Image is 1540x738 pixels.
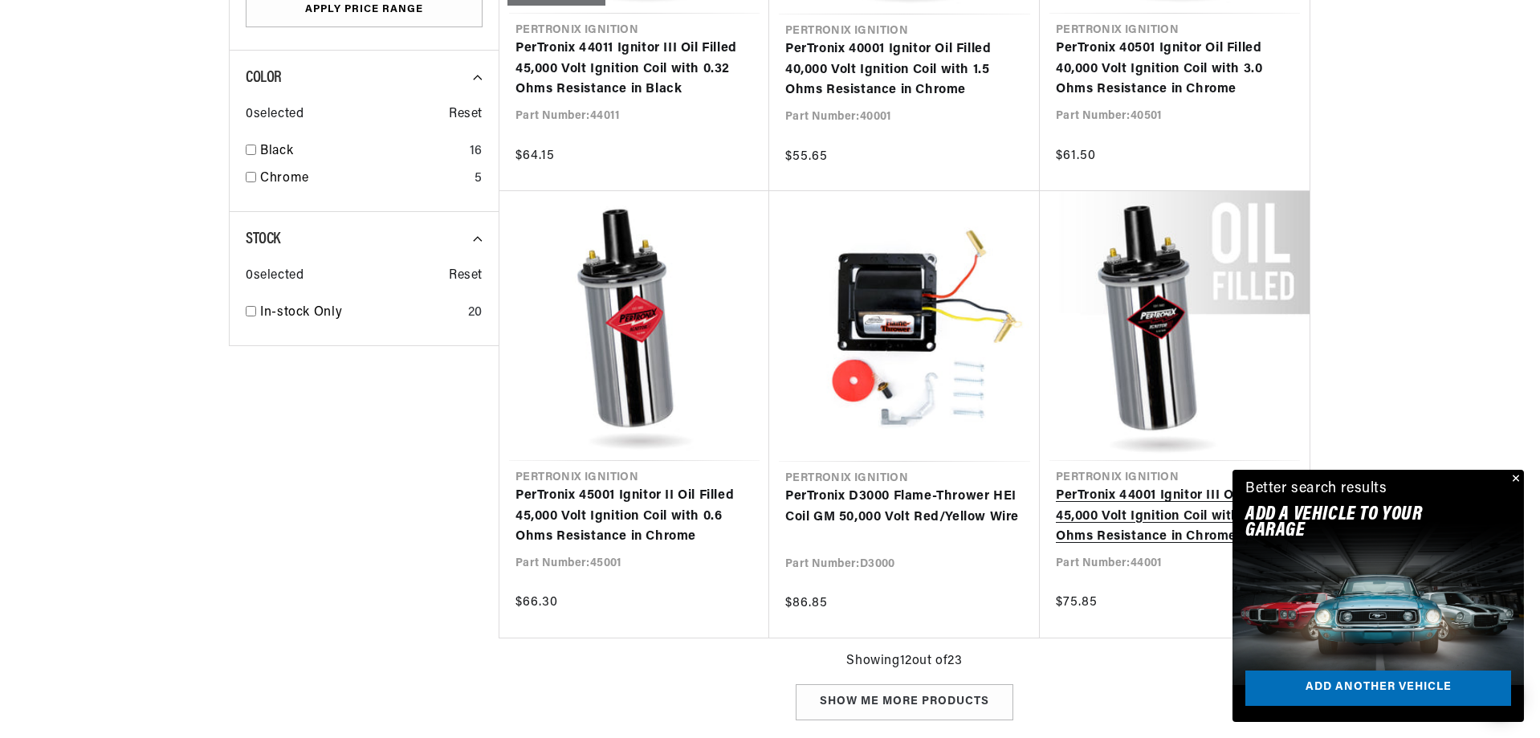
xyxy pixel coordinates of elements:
span: Showing 12 out of 23 [846,651,962,672]
a: PerTronix 44001 Ignitor III Oil Filled 45,000 Volt Ignition Coil with 0.32 Ohms Resistance in Chrome [1056,486,1294,548]
span: Reset [449,266,483,287]
span: 0 selected [246,104,304,125]
a: PerTronix 44011 Ignitor III Oil Filled 45,000 Volt Ignition Coil with 0.32 Ohms Resistance in Black [515,39,753,100]
span: Color [246,70,282,86]
span: 0 selected [246,266,304,287]
a: PerTronix 40501 Ignitor Oil Filled 40,000 Volt Ignition Coil with 3.0 Ohms Resistance in Chrome [1056,39,1294,100]
span: Stock [246,231,280,247]
div: 5 [475,169,483,190]
div: 20 [468,303,483,324]
div: Better search results [1245,478,1387,501]
a: PerTronix 40001 Ignitor Oil Filled 40,000 Volt Ignition Coil with 1.5 Ohms Resistance in Chrome [785,39,1024,101]
a: PerTronix D3000 Flame-Thrower HEI Coil GM 50,000 Volt Red/Yellow Wire [785,487,1024,528]
a: PerTronix 45001 Ignitor II Oil Filled 45,000 Volt Ignition Coil with 0.6 Ohms Resistance in Chrome [515,486,753,548]
div: 16 [470,141,483,162]
a: Chrome [260,169,468,190]
h2: Add A VEHICLE to your garage [1245,507,1471,540]
a: In-stock Only [260,303,462,324]
a: Black [260,141,463,162]
button: Close [1505,470,1524,489]
span: Reset [449,104,483,125]
a: Add another vehicle [1245,671,1511,707]
div: Show me more products [796,684,1013,720]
